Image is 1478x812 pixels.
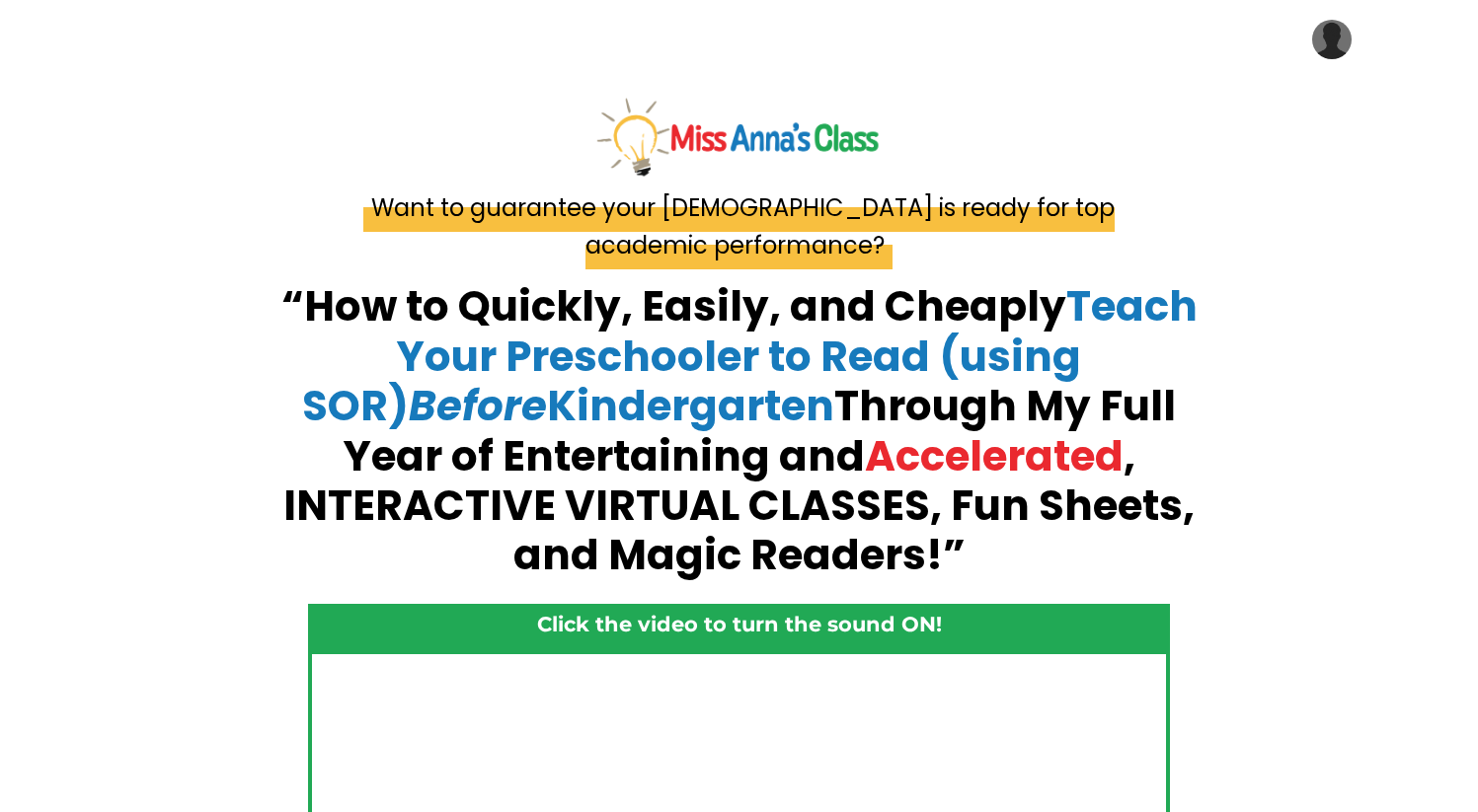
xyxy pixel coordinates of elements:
[537,612,942,636] strong: Click the video to turn the sound ON!
[409,377,547,435] em: Before
[363,184,1115,269] span: Want to guarantee your [DEMOGRAPHIC_DATA] is ready for top academic performance?
[302,277,1198,435] span: Teach Your Preschooler to Read (using SOR) Kindergarten
[865,427,1124,485] span: Accelerated
[281,277,1198,584] strong: “How to Quickly, Easily, and Cheaply Through My Full Year of Entertaining and , INTERACTIVE VIRTU...
[1312,20,1352,59] img: User Avatar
